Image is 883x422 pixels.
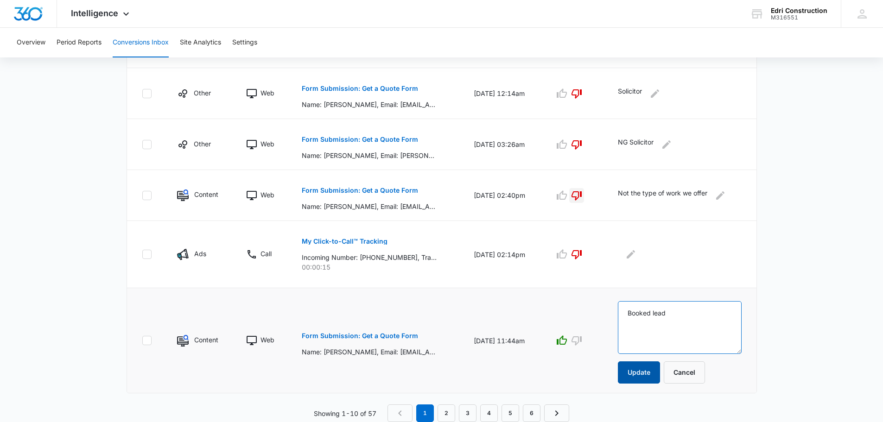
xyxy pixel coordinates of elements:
a: Page 3 [459,404,476,422]
p: Other [194,88,211,98]
button: Edit Comments [659,137,674,152]
button: Period Reports [57,28,102,57]
p: Solicitor [618,86,642,101]
button: Edit Comments [623,247,638,262]
p: Web [260,190,274,200]
p: Name: [PERSON_NAME], Email: [EMAIL_ADDRESS][DOMAIN_NAME], Phone: [PHONE_NUMBER], What Service(s) ... [302,100,437,109]
td: [DATE] 02:40pm [463,170,543,221]
em: 1 [416,404,434,422]
p: Not the type of work we offer [618,188,707,203]
button: Form Submission: Get a Quote Form [302,128,418,151]
a: Next Page [544,404,569,422]
div: account id [771,14,827,21]
button: Cancel [664,361,705,384]
p: Form Submission: Get a Quote Form [302,333,418,339]
td: [DATE] 03:26am [463,119,543,170]
p: Web [260,88,274,98]
p: Name: [PERSON_NAME], Email: [PERSON_NAME][EMAIL_ADDRESS][DOMAIN_NAME], Phone: [PHONE_NUMBER], Wha... [302,151,437,160]
button: Form Submission: Get a Quote Form [302,179,418,202]
p: Form Submission: Get a Quote Form [302,136,418,143]
a: Page 5 [502,404,519,422]
button: Conversions Inbox [113,28,169,57]
p: Call [260,249,272,258]
p: Name: [PERSON_NAME], Email: [EMAIL_ADDRESS][DOMAIN_NAME], Phone: [PHONE_NUMBER], What Service(s) ... [302,347,437,357]
button: Edit Comments [648,86,662,101]
button: Site Analytics [180,28,221,57]
textarea: Booked lead [618,301,741,354]
td: [DATE] 12:14am [463,68,543,119]
button: Form Submission: Get a Quote Form [302,77,418,100]
div: account name [771,7,827,14]
button: Settings [232,28,257,57]
button: Overview [17,28,45,57]
a: Page 2 [438,404,455,422]
button: My Click-to-Call™ Tracking [302,230,388,252]
td: [DATE] 11:44am [463,288,543,393]
p: Form Submission: Get a Quote Form [302,187,418,194]
p: Web [260,335,274,345]
p: Content [194,189,218,199]
button: Update [618,361,660,384]
p: Web [260,139,274,149]
p: Showing 1-10 of 57 [314,409,376,418]
td: [DATE] 02:14pm [463,221,543,288]
p: Form Submission: Get a Quote Form [302,85,418,92]
p: Ads [194,249,206,258]
button: Form Submission: Get a Quote Form [302,325,418,347]
p: NG Solicitor [618,137,654,152]
p: Incoming Number: [PHONE_NUMBER], Tracking Number: [PHONE_NUMBER], Ring To: [PHONE_NUMBER], Caller... [302,252,437,262]
a: Page 6 [523,404,540,422]
span: Intelligence [71,8,118,18]
p: Content [194,335,218,345]
p: Name: [PERSON_NAME], Email: [EMAIL_ADDRESS][DOMAIN_NAME], Phone: [PHONE_NUMBER], What Service(s) ... [302,202,437,211]
p: Other [194,139,211,149]
nav: Pagination [388,404,569,422]
p: My Click-to-Call™ Tracking [302,238,388,245]
p: 00:00:15 [302,262,451,272]
a: Page 4 [480,404,498,422]
button: Edit Comments [713,188,728,203]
